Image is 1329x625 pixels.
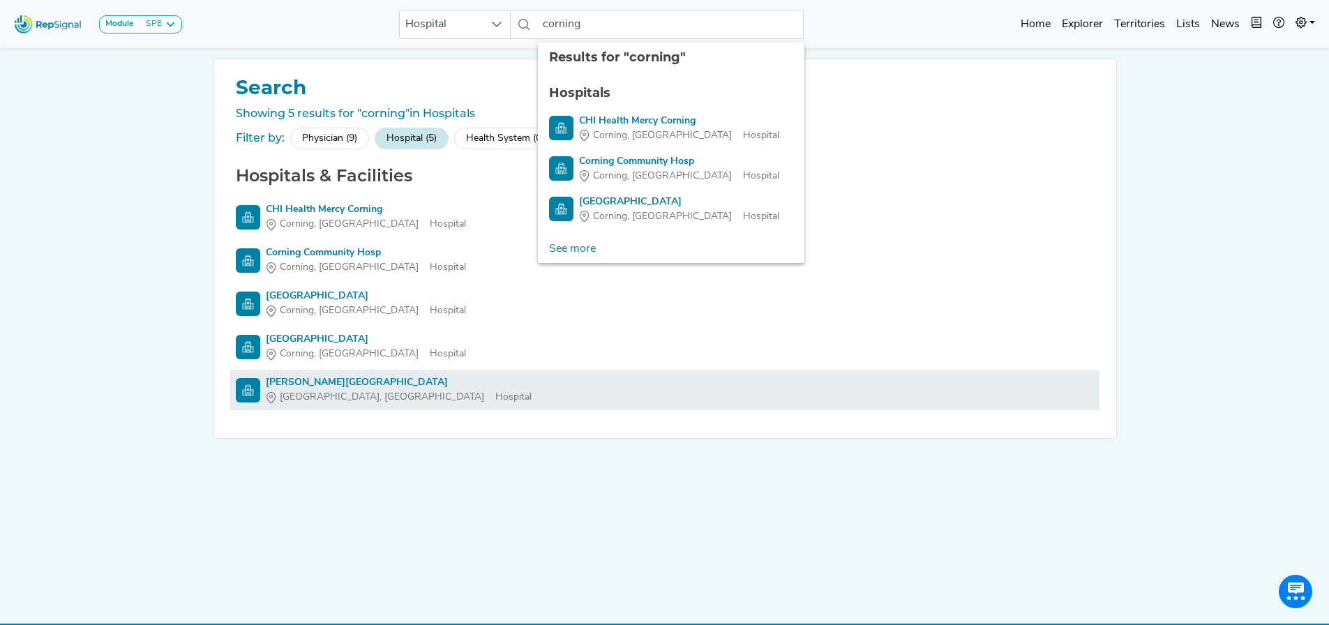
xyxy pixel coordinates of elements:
a: Explorer [1056,10,1109,38]
strong: Module [105,20,134,28]
div: [GEOGRAPHIC_DATA] [266,289,466,303]
img: Hospital Search Icon [549,197,573,221]
span: Results for "corning" [549,50,686,65]
img: Hospital Search Icon [236,205,260,229]
a: [PERSON_NAME][GEOGRAPHIC_DATA][GEOGRAPHIC_DATA], [GEOGRAPHIC_DATA]Hospital [236,375,1094,405]
a: Home [1015,10,1056,38]
div: Hospital (5) [375,128,449,149]
h1: Search [230,76,1099,100]
div: Health System (0) [454,128,556,149]
input: Search a hospital [537,10,804,39]
div: Hospital [266,347,466,361]
img: Hospital Search Icon [236,335,260,359]
div: Hospital [266,390,532,405]
span: Corning, [GEOGRAPHIC_DATA] [593,209,732,224]
img: Hospital Search Icon [549,116,573,140]
a: [GEOGRAPHIC_DATA]Corning, [GEOGRAPHIC_DATA]Hospital [236,332,1094,361]
li: Corning Memorial Hospital [538,189,804,229]
a: Corning Community HospCorning, [GEOGRAPHIC_DATA]Hospital [549,154,793,183]
a: CHI Health Mercy CorningCorning, [GEOGRAPHIC_DATA]Hospital [236,202,1094,232]
button: ModuleSPE [99,15,182,33]
div: CHI Health Mercy Corning [266,202,466,217]
div: Hospital [266,217,466,232]
div: Physician (9) [290,128,369,149]
div: SPE [140,19,162,30]
a: See more [538,235,607,263]
span: Corning, [GEOGRAPHIC_DATA] [280,347,419,361]
div: [GEOGRAPHIC_DATA] [579,195,779,209]
img: Hospital Search Icon [236,292,260,316]
div: CHI Health Mercy Corning [579,114,779,128]
a: CHI Health Mercy CorningCorning, [GEOGRAPHIC_DATA]Hospital [549,114,793,143]
span: Corning, [GEOGRAPHIC_DATA] [593,169,732,183]
div: [PERSON_NAME][GEOGRAPHIC_DATA] [266,375,532,390]
li: Corning Community Hosp [538,149,804,189]
a: Corning Community HospCorning, [GEOGRAPHIC_DATA]Hospital [236,246,1094,275]
span: [GEOGRAPHIC_DATA], [GEOGRAPHIC_DATA] [280,390,484,405]
div: Corning Community Hosp [266,246,466,260]
span: Hospital [400,10,483,38]
a: Lists [1171,10,1206,38]
div: Hospital [579,128,779,143]
a: Territories [1109,10,1171,38]
h2: Hospitals & Facilities [230,166,1099,186]
div: Showing 5 results for "corning" [230,105,1099,122]
div: Hospital [266,260,466,275]
li: CHI Health Mercy Corning [538,108,804,149]
div: Hospital [579,209,779,224]
span: in Hospitals [410,107,475,120]
span: Corning, [GEOGRAPHIC_DATA] [280,303,419,318]
img: Hospital Search Icon [236,248,260,273]
img: Hospital Search Icon [236,378,260,402]
span: Corning, [GEOGRAPHIC_DATA] [280,217,419,232]
span: Corning, [GEOGRAPHIC_DATA] [280,260,419,275]
div: Hospitals [549,84,793,103]
div: Hospital [579,169,779,183]
div: [GEOGRAPHIC_DATA] [266,332,466,347]
div: Corning Community Hosp [579,154,779,169]
a: [GEOGRAPHIC_DATA]Corning, [GEOGRAPHIC_DATA]Hospital [236,289,1094,318]
a: [GEOGRAPHIC_DATA]Corning, [GEOGRAPHIC_DATA]Hospital [549,195,793,224]
div: Hospital [266,303,466,318]
span: Corning, [GEOGRAPHIC_DATA] [593,128,732,143]
img: Hospital Search Icon [549,156,573,181]
a: News [1206,10,1245,38]
div: Filter by: [236,130,285,146]
button: Intel Book [1245,10,1268,38]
